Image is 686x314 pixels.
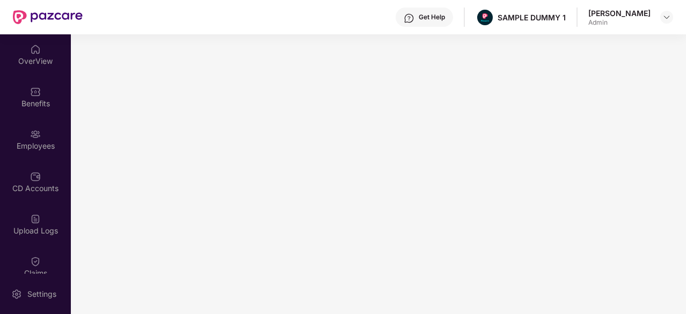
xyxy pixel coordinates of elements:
[30,44,41,55] img: svg+xml;base64,PHN2ZyBpZD0iSG9tZSIgeG1sbnM9Imh0dHA6Ly93d3cudzMub3JnLzIwMDAvc3ZnIiB3aWR0aD0iMjAiIG...
[30,86,41,97] img: svg+xml;base64,PHN2ZyBpZD0iQmVuZWZpdHMiIHhtbG5zPSJodHRwOi8vd3d3LnczLm9yZy8yMDAwL3N2ZyIgd2lkdGg9Ij...
[30,214,41,224] img: svg+xml;base64,PHN2ZyBpZD0iVXBsb2FkX0xvZ3MiIGRhdGEtbmFtZT0iVXBsb2FkIExvZ3MiIHhtbG5zPSJodHRwOi8vd3...
[477,10,493,25] img: Pazcare_Alternative_logo-01-01.png
[404,13,414,24] img: svg+xml;base64,PHN2ZyBpZD0iSGVscC0zMngzMiIgeG1sbnM9Imh0dHA6Ly93d3cudzMub3JnLzIwMDAvc3ZnIiB3aWR0aD...
[24,289,60,300] div: Settings
[30,256,41,267] img: svg+xml;base64,PHN2ZyBpZD0iQ2xhaW0iIHhtbG5zPSJodHRwOi8vd3d3LnczLm9yZy8yMDAwL3N2ZyIgd2lkdGg9IjIwIi...
[498,12,566,23] div: SAMPLE DUMMY 1
[419,13,445,21] div: Get Help
[30,171,41,182] img: svg+xml;base64,PHN2ZyBpZD0iQ0RfQWNjb3VudHMiIGRhdGEtbmFtZT0iQ0QgQWNjb3VudHMiIHhtbG5zPSJodHRwOi8vd3...
[662,13,671,21] img: svg+xml;base64,PHN2ZyBpZD0iRHJvcGRvd24tMzJ4MzIiIHhtbG5zPSJodHRwOi8vd3d3LnczLm9yZy8yMDAwL3N2ZyIgd2...
[588,18,651,27] div: Admin
[588,8,651,18] div: [PERSON_NAME]
[30,129,41,140] img: svg+xml;base64,PHN2ZyBpZD0iRW1wbG95ZWVzIiB4bWxucz0iaHR0cDovL3d3dy53My5vcmcvMjAwMC9zdmciIHdpZHRoPS...
[11,289,22,300] img: svg+xml;base64,PHN2ZyBpZD0iU2V0dGluZy0yMHgyMCIgeG1sbnM9Imh0dHA6Ly93d3cudzMub3JnLzIwMDAvc3ZnIiB3aW...
[13,10,83,24] img: New Pazcare Logo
